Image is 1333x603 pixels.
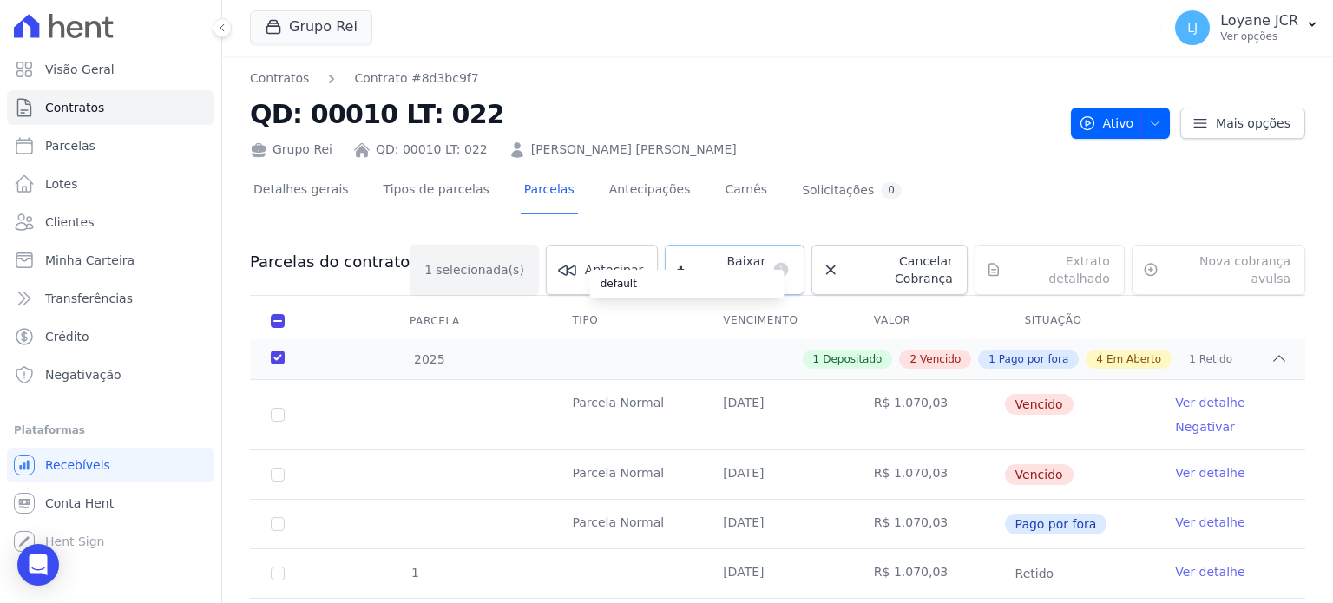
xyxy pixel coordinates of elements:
td: [DATE] [702,549,853,598]
td: R$ 1.070,03 [853,450,1004,499]
input: default [271,408,285,422]
span: 4 [1096,351,1103,367]
a: Minha Carteira [7,243,214,278]
nav: Breadcrumb [250,69,479,88]
span: Crédito [45,328,89,345]
span: Pago por fora [1005,514,1107,534]
th: Vencimento [702,303,853,339]
a: Baixar boleto default [665,245,804,295]
span: selecionada(s) [436,261,524,279]
h2: QD: 00010 LT: 022 [250,95,1057,134]
span: 2 [909,351,916,367]
span: Transferências [45,290,133,307]
input: Só é possível selecionar pagamentos em aberto [271,567,285,580]
th: Tipo [551,303,702,339]
div: Parcela [389,304,481,338]
div: default [590,270,785,298]
a: Parcelas [521,168,578,214]
a: Contratos [7,90,214,125]
span: Baixar boleto [693,252,765,287]
a: Crédito [7,319,214,354]
span: Depositado [823,351,882,367]
a: QD: 00010 LT: 022 [376,141,488,159]
a: Antecipações [606,168,694,214]
span: Visão Geral [45,61,115,78]
a: Negativação [7,357,214,392]
a: [PERSON_NAME] [PERSON_NAME] [531,141,737,159]
h3: Parcelas do contrato [250,252,410,272]
a: Contrato #8d3bc9f7 [354,69,478,88]
a: Lotes [7,167,214,201]
span: Recebíveis [45,456,110,474]
a: Ver detalhe [1175,394,1244,411]
span: Ativo [1079,108,1134,139]
span: Cancelar Cobrança [846,252,953,287]
div: Plataformas [14,420,207,441]
div: 0 [881,182,902,199]
div: Solicitações [802,182,902,199]
td: Parcela Normal [551,380,702,449]
span: Mais opções [1216,115,1290,132]
span: Retido [1005,563,1065,584]
a: Mais opções [1180,108,1305,139]
span: Negativação [45,366,121,383]
button: Grupo Rei [250,10,372,43]
div: Open Intercom Messenger [17,544,59,586]
td: [DATE] [702,380,853,449]
a: Conta Hent [7,486,214,521]
input: Só é possível selecionar pagamentos em aberto [271,517,285,531]
a: Recebíveis [7,448,214,482]
span: Clientes [45,213,94,231]
span: 1 [1189,351,1196,367]
a: Cancelar Cobrança [811,245,968,295]
td: Parcela Normal [551,500,702,548]
span: Minha Carteira [45,252,135,269]
button: LJ Loyane JCR Ver opções [1161,3,1333,52]
span: Vencido [920,351,961,367]
span: 1 [988,351,995,367]
td: R$ 1.070,03 [853,549,1004,598]
nav: Breadcrumb [250,69,1057,88]
span: Pago por fora [999,351,1068,367]
span: Vencido [1005,394,1074,415]
td: [DATE] [702,450,853,499]
span: Vencido [1005,464,1074,485]
th: Situação [1004,303,1155,339]
span: Conta Hent [45,495,114,512]
span: Parcelas [45,137,95,154]
a: Ver detalhe [1175,514,1244,531]
th: Valor [853,303,1004,339]
a: Ver detalhe [1175,563,1244,580]
span: 1 [813,351,820,367]
td: [DATE] [702,500,853,548]
a: Parcelas [7,128,214,163]
p: Loyane JCR [1220,12,1298,29]
td: R$ 1.070,03 [853,500,1004,548]
span: 1 [410,566,419,580]
p: Ver opções [1220,29,1298,43]
a: Antecipar [546,245,658,295]
span: Contratos [45,99,104,116]
a: Clientes [7,205,214,239]
a: Contratos [250,69,309,88]
a: Tipos de parcelas [380,168,493,214]
a: Negativar [1175,420,1235,434]
a: Carnês [721,168,771,214]
a: Visão Geral [7,52,214,87]
span: Lotes [45,175,78,193]
span: Retido [1199,351,1232,367]
a: Detalhes gerais [250,168,352,214]
span: Antecipar [585,261,643,279]
button: Ativo [1071,108,1171,139]
span: Em Aberto [1106,351,1161,367]
span: 1 [424,261,432,279]
a: Ver detalhe [1175,464,1244,482]
span: LJ [1187,22,1198,34]
a: Transferências [7,281,214,316]
a: Solicitações0 [798,168,905,214]
div: Grupo Rei [250,141,332,159]
input: default [271,468,285,482]
td: R$ 1.070,03 [853,380,1004,449]
td: Parcela Normal [551,450,702,499]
